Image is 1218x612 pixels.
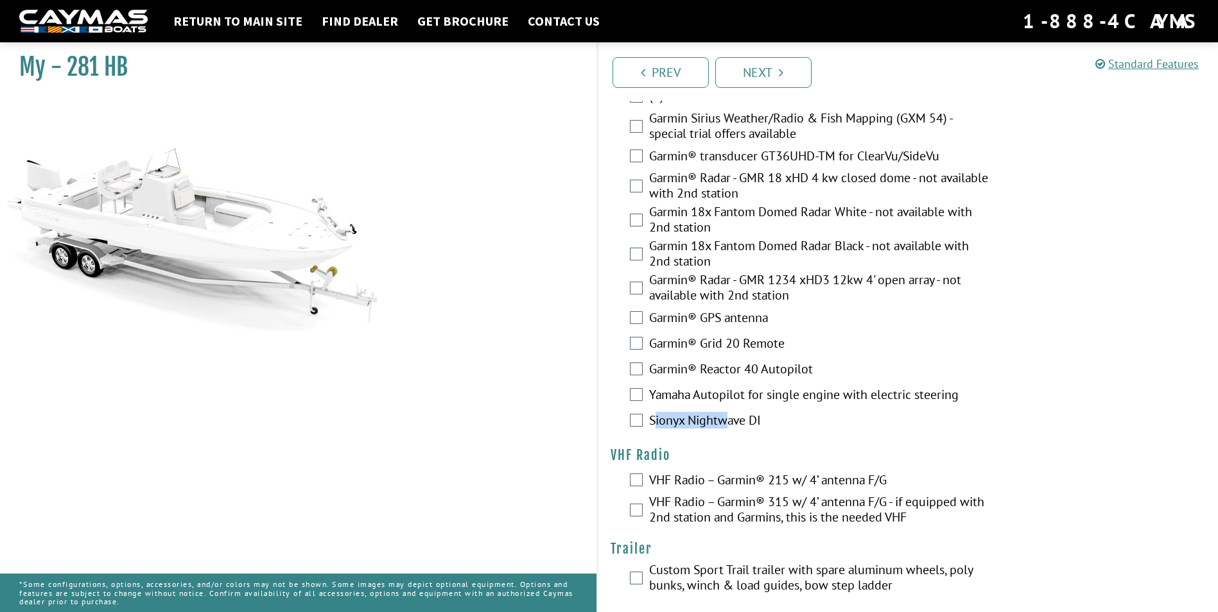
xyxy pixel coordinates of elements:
label: Garmin® GPS antenna [649,310,991,328]
a: Prev [613,57,709,88]
h4: Trailer [611,541,1206,557]
a: Standard Features [1095,56,1199,71]
label: Garmin 18x Fantom Domed Radar Black - not available with 2nd station [649,238,991,272]
label: Custom Sport Trail trailer with spare aluminum wheels, poly bunks, winch & load guides, bow step ... [649,562,991,596]
label: Yamaha Autopilot for single engine with electric steering [649,387,991,405]
label: Garmin® transducer GT36UHD-TM for ClearVu/SideVu [649,148,991,167]
a: Find Dealer [315,13,405,30]
label: Garmin® Radar - GMR 1234 xHD3 12kw 4' open array - not available with 2nd station [649,272,991,306]
a: Return to main site [167,13,309,30]
label: Garmin® Radar - GMR 18 xHD 4 kw closed dome - not available with 2nd station [649,170,991,204]
img: white-logo-c9c8dbefe5ff5ceceb0f0178aa75bf4bb51f6bca0971e226c86eb53dfe498488.png [19,10,148,33]
h1: My - 281 HB [19,53,564,81]
h4: VHF Radio [611,447,1206,463]
label: VHF Radio – Garmin® 315 w/ 4’ antenna F/G - if equipped with 2nd station and Garmins, this is the... [649,494,991,528]
a: Next [715,57,812,88]
a: Get Brochure [411,13,515,30]
label: VHF Radio – Garmin® 215 w/ 4’ antenna F/G [649,472,991,491]
label: Garmin® Reactor 40 Autopilot [649,361,991,380]
p: *Some configurations, options, accessories, and/or colors may not be shown. Some images may depic... [19,574,577,612]
label: Sionyx Nightwave DI [649,412,991,431]
label: Garmin Sirius Weather/Radio & Fish Mapping (GXM 54) - special trial offers available [649,110,991,144]
label: Garmin® Grid 20 Remote [649,336,991,354]
a: Contact Us [521,13,606,30]
label: Garmin 18x Fantom Domed Radar White - not available with 2nd station [649,204,991,238]
div: 1-888-4CAYMAS [1023,7,1199,35]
